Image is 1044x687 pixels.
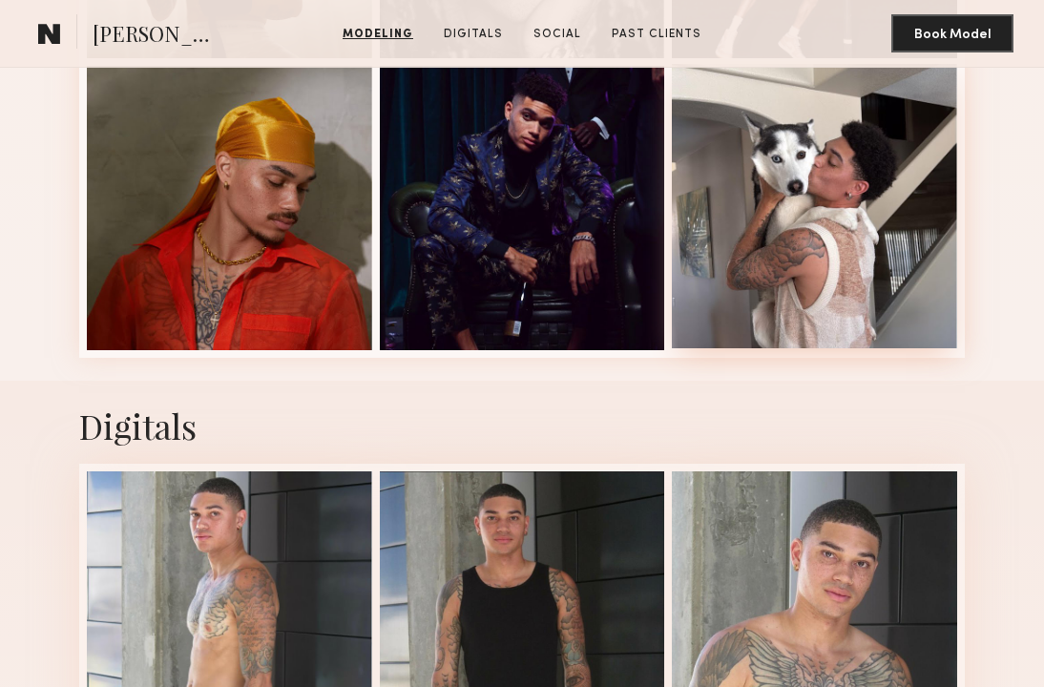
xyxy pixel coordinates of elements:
[335,26,421,43] a: Modeling
[79,404,965,448] div: Digitals
[436,26,511,43] a: Digitals
[891,14,1013,52] button: Book Model
[526,26,589,43] a: Social
[604,26,709,43] a: Past Clients
[891,25,1013,41] a: Book Model
[93,19,225,52] span: [PERSON_NAME]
